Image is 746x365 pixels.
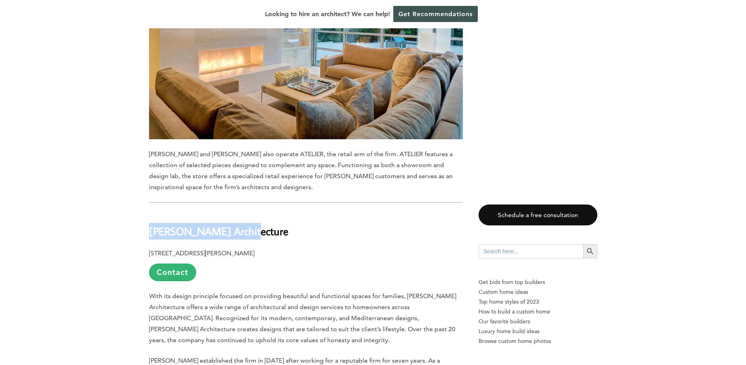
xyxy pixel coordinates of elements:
span: [PERSON_NAME] and [PERSON_NAME] also operate ATELIER, the retail arm of the firm. ATELIER feature... [149,150,453,191]
a: Top home styles of 2023 [479,297,597,307]
a: Get Recommendations [393,6,478,22]
svg: Search [586,247,595,256]
b: [STREET_ADDRESS][PERSON_NAME] [149,249,254,257]
a: Schedule a free consultation [479,205,597,225]
iframe: Drift Widget Chat Controller [595,308,737,356]
p: Get bids from top builders [479,277,597,287]
span: With its design principle focused on providing beautiful and functional spaces for families, [PER... [149,292,456,344]
a: Luxury home build ideas [479,326,597,336]
a: How to build a custom home [479,307,597,317]
a: Custom home ideas [479,287,597,297]
input: Search here... [479,244,583,258]
b: [PERSON_NAME] Architecture [149,224,288,238]
a: Browse custom home photos [479,336,597,346]
a: Contact [149,264,196,281]
a: Our favorite builders [479,317,597,326]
